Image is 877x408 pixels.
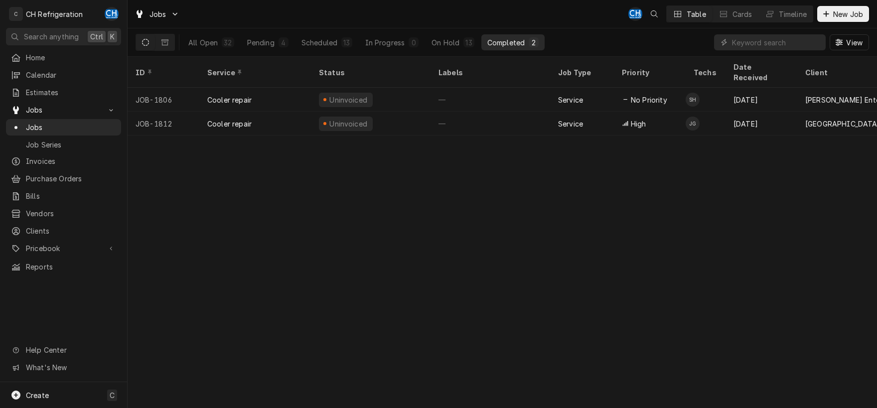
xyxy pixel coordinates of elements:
[131,6,183,22] a: Go to Jobs
[830,34,869,50] button: View
[26,70,116,80] span: Calendar
[328,119,369,129] div: Uninvoiced
[687,9,706,19] div: Table
[26,191,116,201] span: Bills
[844,37,865,48] span: View
[558,95,583,105] div: Service
[6,205,121,222] a: Vendors
[26,105,101,115] span: Jobs
[281,37,287,48] div: 4
[831,9,865,19] span: New Job
[733,62,787,83] div: Date Received
[247,37,275,48] div: Pending
[6,223,121,239] a: Clients
[694,67,718,78] div: Techs
[6,28,121,45] button: Search anythingCtrlK
[6,170,121,187] a: Purchase Orders
[628,7,642,21] div: CH
[207,67,301,78] div: Service
[6,188,121,204] a: Bills
[726,88,797,112] div: [DATE]
[207,119,252,129] div: Cooler repair
[438,67,542,78] div: Labels
[149,9,166,19] span: Jobs
[365,37,405,48] div: In Progress
[6,49,121,66] a: Home
[686,93,700,107] div: Steven Hiraga's Avatar
[26,9,83,19] div: CH Refrigeration
[26,391,49,400] span: Create
[6,67,121,83] a: Calendar
[26,122,116,133] span: Jobs
[779,9,807,19] div: Timeline
[188,37,218,48] div: All Open
[686,93,700,107] div: SH
[105,7,119,21] div: CH
[136,67,189,78] div: ID
[26,243,101,254] span: Pricebook
[6,84,121,101] a: Estimates
[817,6,869,22] button: New Job
[628,7,642,21] div: Chris Hiraga's Avatar
[431,88,550,112] div: —
[732,34,821,50] input: Keyword search
[6,119,121,136] a: Jobs
[319,67,421,78] div: Status
[558,119,583,129] div: Service
[26,87,116,98] span: Estimates
[558,67,606,78] div: Job Type
[631,95,667,105] span: No Priority
[622,67,676,78] div: Priority
[6,259,121,275] a: Reports
[26,262,116,272] span: Reports
[6,153,121,169] a: Invoices
[465,37,472,48] div: 13
[26,52,116,63] span: Home
[26,173,116,184] span: Purchase Orders
[224,37,232,48] div: 32
[110,390,115,401] span: C
[26,208,116,219] span: Vendors
[431,112,550,136] div: —
[128,112,199,136] div: JOB-1812
[432,37,459,48] div: On Hold
[686,117,700,131] div: Josh Galindo's Avatar
[207,95,252,105] div: Cooler repair
[6,102,121,118] a: Go to Jobs
[686,117,700,131] div: JG
[411,37,417,48] div: 0
[26,139,116,150] span: Job Series
[732,9,752,19] div: Cards
[26,345,115,355] span: Help Center
[631,119,646,129] span: High
[343,37,350,48] div: 13
[646,6,662,22] button: Open search
[531,37,537,48] div: 2
[6,136,121,153] a: Job Series
[90,31,103,42] span: Ctrl
[24,31,79,42] span: Search anything
[105,7,119,21] div: Chris Hiraga's Avatar
[726,112,797,136] div: [DATE]
[328,95,369,105] div: Uninvoiced
[6,240,121,257] a: Go to Pricebook
[6,342,121,358] a: Go to Help Center
[26,362,115,373] span: What's New
[487,37,525,48] div: Completed
[110,31,115,42] span: K
[26,156,116,166] span: Invoices
[128,88,199,112] div: JOB-1806
[26,226,116,236] span: Clients
[301,37,337,48] div: Scheduled
[9,7,23,21] div: C
[6,359,121,376] a: Go to What's New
